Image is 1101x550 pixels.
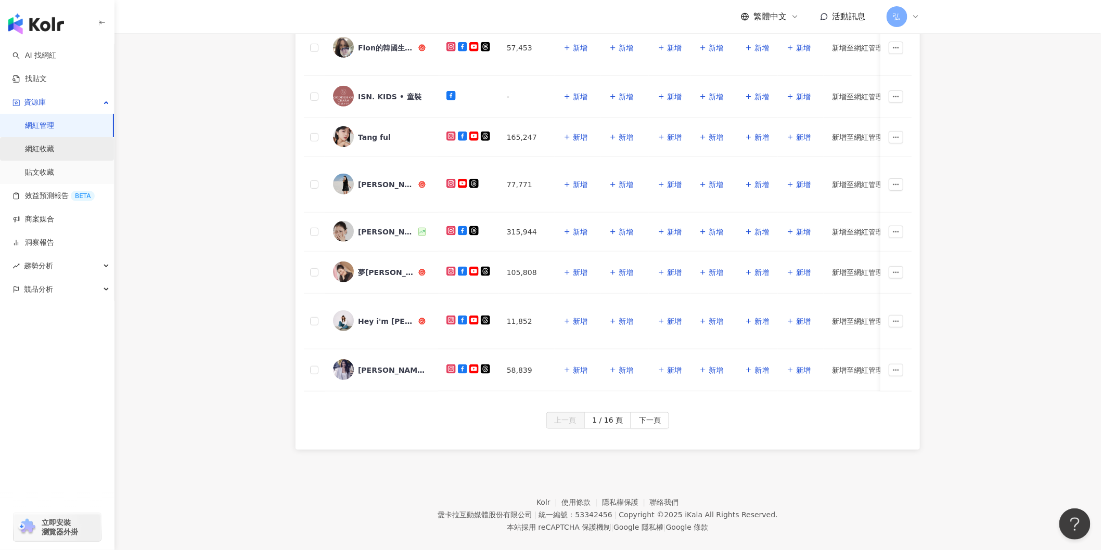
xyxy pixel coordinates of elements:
[563,311,588,332] button: 新增
[699,262,724,283] button: 新增
[754,133,769,141] span: 新增
[563,360,588,381] button: 新增
[507,364,546,376] div: 58,839
[667,93,682,101] span: 新增
[631,412,669,429] button: 下一頁
[609,221,634,242] button: 新增
[619,511,778,519] div: Copyright © 2025 All Rights Reserved.
[832,226,998,238] div: 新增至網紅管理
[498,76,555,118] td: -
[507,132,546,143] div: 165,247
[438,511,532,519] div: 愛卡拉互動媒體股份有限公司
[667,317,682,325] span: 新增
[745,86,770,107] button: 新增
[667,366,682,374] span: 新增
[796,317,811,325] span: 新增
[609,86,634,107] button: 新增
[754,180,769,189] span: 新增
[786,37,811,58] button: 新增
[333,174,354,194] img: KOL Avatar
[754,268,769,277] span: 新增
[796,133,811,141] span: 新增
[12,50,56,61] a: searchAI 找網紅
[619,180,633,189] span: 新增
[563,262,588,283] button: 新增
[358,227,416,237] div: [PERSON_NAME]
[333,37,354,58] img: KOL Avatar
[666,523,709,532] a: Google 條款
[333,86,354,107] img: KOL Avatar
[796,268,811,277] span: 新增
[893,11,901,22] span: 弘
[650,499,679,507] a: 聯絡我們
[619,44,633,52] span: 新增
[333,359,354,380] img: KOL Avatar
[614,511,617,519] span: |
[786,221,811,242] button: 新增
[786,311,811,332] button: 新增
[699,86,724,107] button: 新增
[24,278,53,301] span: 競品分析
[573,180,587,189] span: 新增
[709,268,723,277] span: 新增
[536,499,561,507] a: Kolr
[609,360,634,381] button: 新增
[534,511,537,519] span: |
[17,519,37,535] img: chrome extension
[563,127,588,148] button: 新增
[796,44,811,52] span: 新增
[12,214,54,225] a: 商案媒合
[609,127,634,148] button: 新增
[786,127,811,148] button: 新增
[539,511,612,519] div: 統一編號：53342456
[507,316,546,327] div: 11,852
[832,364,998,376] div: 新增至網紅管理
[14,513,101,541] a: chrome extension立即安裝 瀏覽器外掛
[699,221,724,242] button: 新增
[745,127,770,148] button: 新增
[358,132,391,142] div: Tang ful
[832,267,998,278] div: 新增至網紅管理
[832,91,998,102] div: 新增至網紅管理
[611,523,614,532] span: |
[699,360,724,381] button: 新增
[657,311,682,332] button: 新增
[573,268,587,277] span: 新增
[358,365,426,375] div: [PERSON_NAME]
[667,133,682,141] span: 新增
[745,174,770,195] button: 新增
[657,262,682,283] button: 新增
[333,261,354,282] img: KOL Avatar
[333,310,354,331] img: KOL Avatar
[709,366,723,374] span: 新增
[8,14,64,34] img: logo
[609,37,634,58] button: 新增
[833,11,866,21] span: 活動訊息
[619,133,633,141] span: 新增
[657,37,682,58] button: 新增
[507,179,546,190] div: 77,771
[786,262,811,283] button: 新增
[12,238,54,248] a: 洞察報告
[619,317,633,325] span: 新增
[699,311,724,332] button: 新增
[573,366,587,374] span: 新增
[12,74,47,84] a: 找貼文
[667,228,682,236] span: 新增
[754,317,769,325] span: 新增
[709,44,723,52] span: 新增
[754,44,769,52] span: 新增
[667,180,682,189] span: 新增
[358,179,416,190] div: [PERSON_NAME]
[754,366,769,374] span: 新增
[699,174,724,195] button: 新增
[24,254,53,278] span: 趨勢分析
[609,311,634,332] button: 新增
[745,221,770,242] button: 新增
[709,180,723,189] span: 新增
[563,174,588,195] button: 新增
[745,311,770,332] button: 新增
[699,37,724,58] button: 新增
[796,366,811,374] span: 新增
[832,42,998,54] div: 新增至網紅管理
